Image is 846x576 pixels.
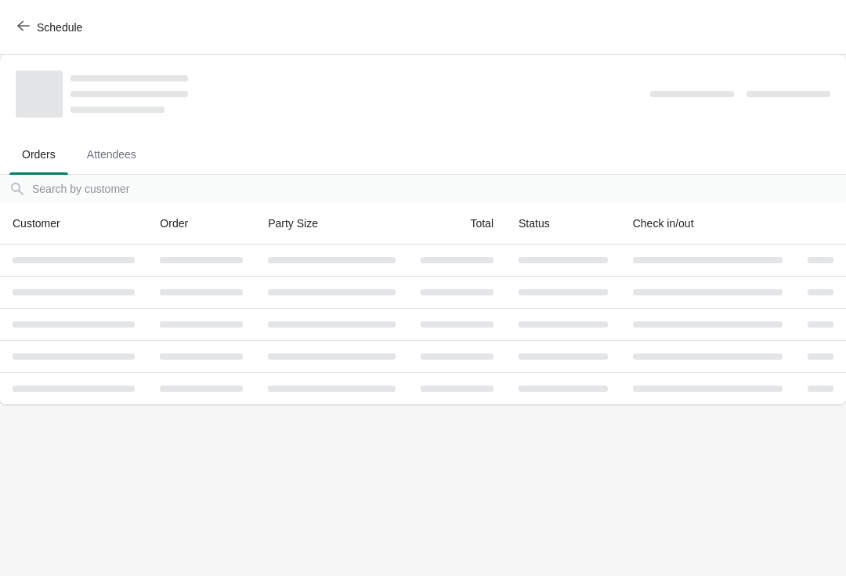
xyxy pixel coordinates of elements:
[74,140,149,168] span: Attendees
[37,21,82,34] span: Schedule
[408,203,506,245] th: Total
[31,175,846,203] input: Search by customer
[506,203,620,245] th: Status
[620,203,795,245] th: Check in/out
[255,203,408,245] th: Party Size
[147,203,255,245] th: Order
[9,140,68,168] span: Orders
[8,13,95,42] button: Schedule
